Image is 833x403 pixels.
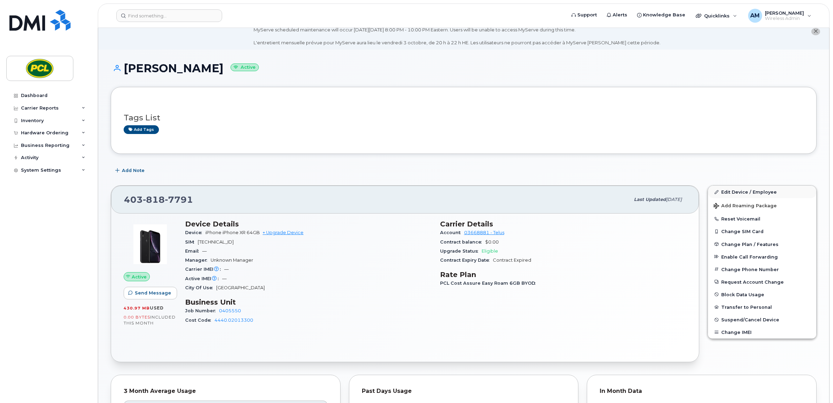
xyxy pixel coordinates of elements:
h3: Carrier Details [440,220,687,228]
span: 0.00 Bytes [124,315,150,320]
button: Block Data Usage [708,288,816,301]
a: Edit Device / Employee [708,186,816,198]
span: 430.97 MB [124,306,150,311]
span: $0.00 [485,239,499,245]
span: Wireless Admin [765,16,804,21]
button: Change Plan / Features [708,238,816,251]
span: used [150,305,164,311]
span: Support [577,12,597,18]
span: Job Number [185,308,219,313]
span: Upgrade Status [440,248,482,254]
button: Change IMEI [708,326,816,338]
span: — [224,267,229,272]
h3: Device Details [185,220,432,228]
span: Cost Code [185,318,214,323]
a: Knowledge Base [632,8,690,22]
button: Send Message [124,287,177,299]
span: Active [132,274,147,280]
button: Transfer to Personal [708,301,816,313]
span: Add Roaming Package [714,203,777,210]
span: Carrier IMEI [185,267,224,272]
span: Send Message [135,290,171,296]
span: Email [185,248,202,254]
input: Find something... [116,9,222,22]
span: Add Note [122,167,145,174]
button: Reset Voicemail [708,212,816,225]
div: MyServe scheduled maintenance will occur [DATE][DATE] 8:00 PM - 10:00 PM Eastern. Users will be u... [254,27,660,46]
h3: Tags List [124,113,804,122]
div: In Month Data [600,388,804,395]
div: Past Days Usage [362,388,566,395]
button: Add Roaming Package [708,198,816,212]
span: Enable Call Forwarding [721,254,778,259]
span: SIM [185,239,198,245]
div: Ajay Meena [743,9,816,23]
a: 0405550 [219,308,241,313]
img: image20231002-4137094-1d0ktdg.jpeg [129,223,171,265]
span: Contract Expiry Date [440,258,493,263]
span: Contract balance [440,239,485,245]
a: Support [567,8,602,22]
span: [PERSON_NAME] [765,10,804,16]
span: City Of Use [185,285,216,290]
span: Eligible [482,248,498,254]
a: + Upgrade Device [263,230,304,235]
button: Change Phone Number [708,263,816,276]
span: [GEOGRAPHIC_DATA] [216,285,265,290]
a: 4440.02013300 [214,318,253,323]
span: Unknown Manager [211,258,253,263]
a: Add tags [124,125,159,134]
button: Suspend/Cancel Device [708,313,816,326]
span: Change Plan / Features [721,241,779,247]
span: 818 [143,194,165,205]
span: Manager [185,258,211,263]
span: Account [440,230,464,235]
span: Knowledge Base [643,12,685,18]
h3: Business Unit [185,298,432,306]
button: Enable Call Forwarding [708,251,816,263]
span: — [202,248,207,254]
div: Quicklinks [691,9,742,23]
span: 403 [124,194,193,205]
span: AM [750,12,760,20]
span: Alerts [613,12,627,18]
h1: [PERSON_NAME] [111,62,817,74]
span: — [222,276,227,281]
span: Device [185,230,205,235]
span: Active IMEI [185,276,222,281]
span: Quicklinks [704,13,730,18]
span: Contract Expired [493,258,531,263]
h3: Rate Plan [440,270,687,279]
span: Last updated [634,197,666,202]
a: 03668881 - Telus [464,230,504,235]
span: [DATE] [666,197,682,202]
button: Change SIM Card [708,225,816,238]
button: close notification [811,28,820,35]
a: Alerts [602,8,632,22]
span: PCL Cost Assure Easy Roam 6GB BYOD [440,281,539,286]
span: iPhone iPhone XR 64GB [205,230,260,235]
span: Suspend/Cancel Device [721,317,779,322]
span: 7791 [165,194,193,205]
div: 3 Month Average Usage [124,388,328,395]
small: Active [231,64,259,72]
button: Request Account Change [708,276,816,288]
button: Add Note [111,164,151,177]
span: [TECHNICAL_ID] [198,239,234,245]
